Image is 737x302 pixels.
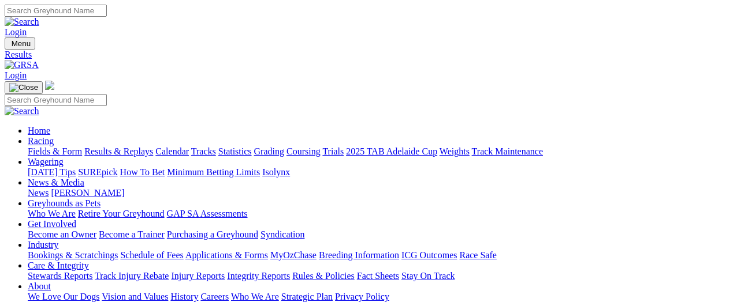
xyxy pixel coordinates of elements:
[28,136,54,146] a: Racing
[12,39,31,48] span: Menu
[28,292,732,302] div: About
[28,146,82,156] a: Fields & Form
[51,188,124,198] a: [PERSON_NAME]
[28,157,64,167] a: Wagering
[28,198,100,208] a: Greyhounds as Pets
[171,271,225,281] a: Injury Reports
[401,271,455,281] a: Stay On Track
[78,167,117,177] a: SUREpick
[28,209,76,218] a: Who We Are
[440,146,470,156] a: Weights
[45,81,54,90] img: logo-grsa-white.png
[262,167,290,177] a: Isolynx
[28,167,76,177] a: [DATE] Tips
[9,83,38,92] img: Close
[270,250,317,260] a: MyOzChase
[185,250,268,260] a: Applications & Forms
[28,271,92,281] a: Stewards Reports
[5,37,35,50] button: Toggle navigation
[155,146,189,156] a: Calendar
[28,229,732,240] div: Get Involved
[357,271,399,281] a: Fact Sheets
[28,281,51,291] a: About
[5,50,732,60] a: Results
[167,167,260,177] a: Minimum Betting Limits
[28,178,84,187] a: News & Media
[28,250,118,260] a: Bookings & Scratchings
[281,292,333,301] a: Strategic Plan
[99,229,165,239] a: Become a Trainer
[170,292,198,301] a: History
[28,219,76,229] a: Get Involved
[78,209,165,218] a: Retire Your Greyhound
[28,188,732,198] div: News & Media
[231,292,279,301] a: Who We Are
[120,167,165,177] a: How To Bet
[5,81,43,94] button: Toggle navigation
[28,167,732,178] div: Wagering
[5,5,107,17] input: Search
[28,240,58,250] a: Industry
[167,209,248,218] a: GAP SA Assessments
[28,292,99,301] a: We Love Our Dogs
[28,146,732,157] div: Racing
[335,292,389,301] a: Privacy Policy
[28,188,49,198] a: News
[472,146,543,156] a: Track Maintenance
[260,229,304,239] a: Syndication
[286,146,321,156] a: Coursing
[191,146,216,156] a: Tracks
[319,250,399,260] a: Breeding Information
[401,250,457,260] a: ICG Outcomes
[254,146,284,156] a: Grading
[5,94,107,106] input: Search
[28,271,732,281] div: Care & Integrity
[28,261,89,270] a: Care & Integrity
[28,250,732,261] div: Industry
[95,271,169,281] a: Track Injury Rebate
[5,106,39,116] img: Search
[120,250,183,260] a: Schedule of Fees
[167,229,258,239] a: Purchasing a Greyhound
[5,27,27,37] a: Login
[218,146,252,156] a: Statistics
[346,146,437,156] a: 2025 TAB Adelaide Cup
[322,146,344,156] a: Trials
[28,126,50,135] a: Home
[28,229,96,239] a: Become an Owner
[5,70,27,80] a: Login
[102,292,168,301] a: Vision and Values
[84,146,153,156] a: Results & Replays
[292,271,355,281] a: Rules & Policies
[200,292,229,301] a: Careers
[227,271,290,281] a: Integrity Reports
[459,250,496,260] a: Race Safe
[5,60,39,70] img: GRSA
[5,17,39,27] img: Search
[28,209,732,219] div: Greyhounds as Pets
